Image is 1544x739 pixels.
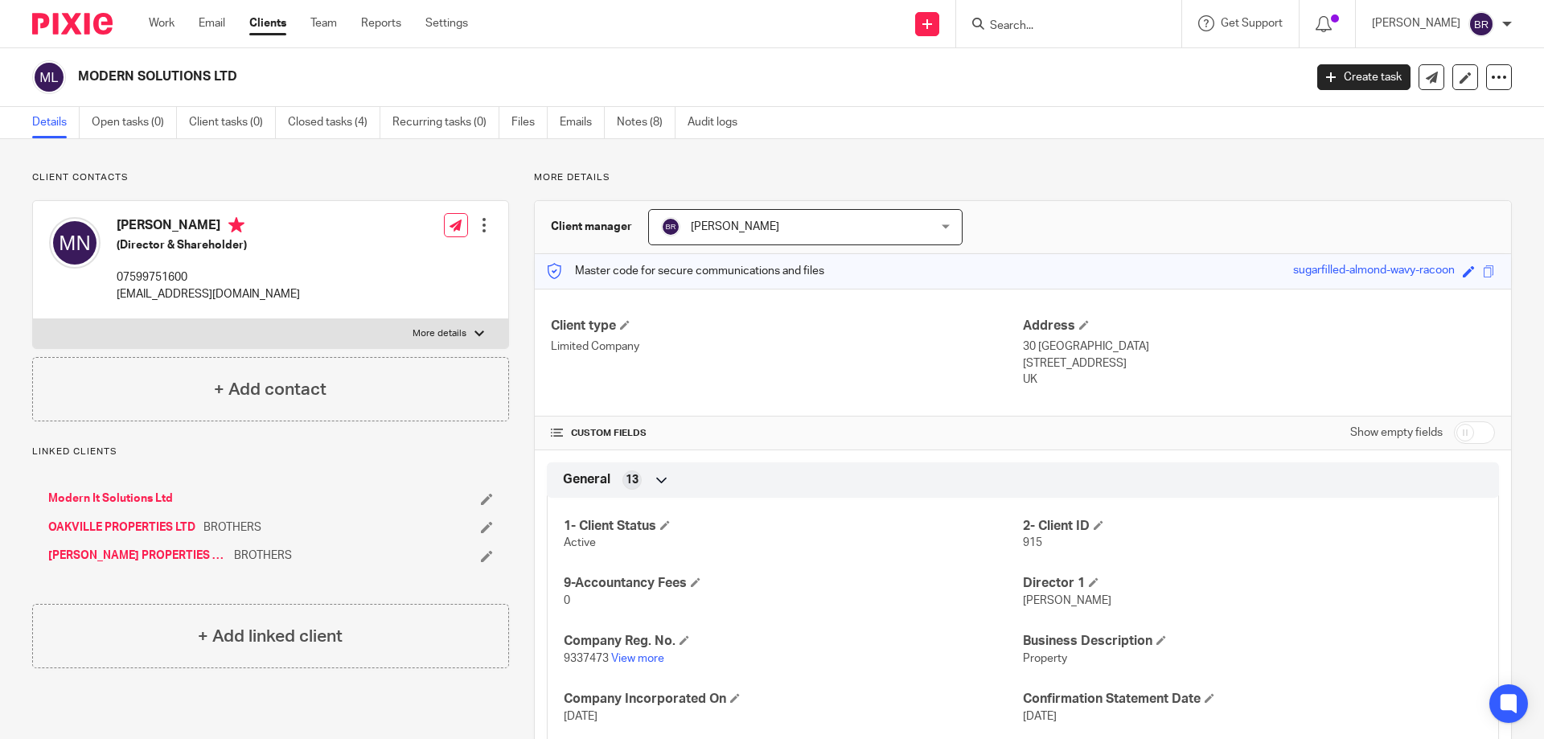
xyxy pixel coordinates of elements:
[547,263,824,279] p: Master code for secure communications and files
[1350,425,1443,441] label: Show empty fields
[92,107,177,138] a: Open tasks (0)
[214,377,326,402] h4: + Add contact
[1317,64,1411,90] a: Create task
[617,107,675,138] a: Notes (8)
[288,107,380,138] a: Closed tasks (4)
[425,15,468,31] a: Settings
[117,237,300,253] h5: (Director & Shareholder)
[32,60,66,94] img: svg%3E
[392,107,499,138] a: Recurring tasks (0)
[564,575,1023,592] h4: 9-Accountancy Fees
[560,107,605,138] a: Emails
[564,711,597,722] span: [DATE]
[413,327,466,340] p: More details
[1468,11,1494,37] img: svg%3E
[198,624,343,649] h4: + Add linked client
[49,217,101,269] img: svg%3E
[1023,355,1495,372] p: [STREET_ADDRESS]
[1221,18,1283,29] span: Get Support
[203,519,261,536] span: BROTHERS
[1372,15,1460,31] p: [PERSON_NAME]
[48,548,226,564] a: [PERSON_NAME] PROPERTIES LTD
[234,548,292,564] span: BROTHERS
[1023,633,1482,650] h4: Business Description
[534,171,1512,184] p: More details
[551,219,632,235] h3: Client manager
[1293,262,1455,281] div: sugarfilled-almond-wavy-racoon
[1023,653,1067,664] span: Property
[1023,537,1042,548] span: 915
[564,653,609,664] span: 9337473
[1023,691,1482,708] h4: Confirmation Statement Date
[1023,595,1111,606] span: [PERSON_NAME]
[1023,575,1482,592] h4: Director 1
[48,491,173,507] a: Modern It Solutions Ltd
[117,269,300,285] p: 07599751600
[310,15,337,31] a: Team
[361,15,401,31] a: Reports
[551,339,1023,355] p: Limited Company
[1023,711,1057,722] span: [DATE]
[1023,518,1482,535] h4: 2- Client ID
[564,537,596,548] span: Active
[688,107,749,138] a: Audit logs
[32,445,509,458] p: Linked clients
[564,691,1023,708] h4: Company Incorporated On
[1023,318,1495,335] h4: Address
[1023,339,1495,355] p: 30 [GEOGRAPHIC_DATA]
[611,653,664,664] a: View more
[511,107,548,138] a: Files
[564,633,1023,650] h4: Company Reg. No.
[988,19,1133,34] input: Search
[189,107,276,138] a: Client tasks (0)
[551,318,1023,335] h4: Client type
[661,217,680,236] img: svg%3E
[564,518,1023,535] h4: 1- Client Status
[564,595,570,606] span: 0
[563,471,610,488] span: General
[117,217,300,237] h4: [PERSON_NAME]
[32,107,80,138] a: Details
[691,221,779,232] span: [PERSON_NAME]
[78,68,1050,85] h2: MODERN SOLUTIONS LTD
[551,427,1023,440] h4: CUSTOM FIELDS
[249,15,286,31] a: Clients
[48,519,195,536] a: OAKVILLE PROPERTIES LTD
[199,15,225,31] a: Email
[626,472,639,488] span: 13
[117,286,300,302] p: [EMAIL_ADDRESS][DOMAIN_NAME]
[149,15,175,31] a: Work
[1023,372,1495,388] p: UK
[32,13,113,35] img: Pixie
[32,171,509,184] p: Client contacts
[228,217,244,233] i: Primary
